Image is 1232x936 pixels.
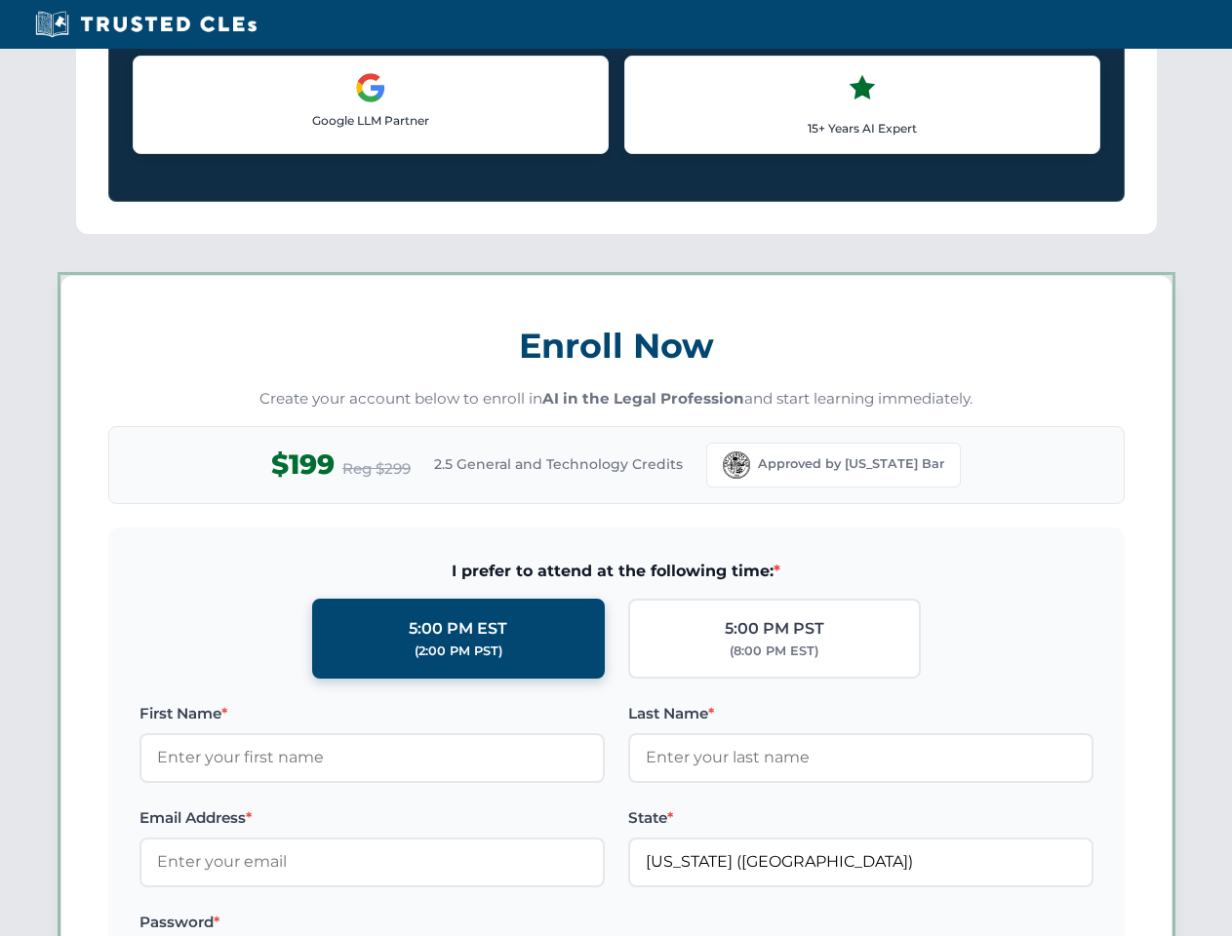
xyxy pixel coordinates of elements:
div: 5:00 PM EST [409,616,507,642]
img: Trusted CLEs [29,10,262,39]
label: First Name [139,702,605,725]
label: Email Address [139,806,605,830]
h3: Enroll Now [108,315,1125,376]
span: I prefer to attend at the following time: [139,559,1093,584]
span: $199 [271,443,335,487]
img: Florida Bar [723,451,750,479]
strong: AI in the Legal Profession [542,389,744,408]
input: Enter your last name [628,733,1093,782]
label: Password [139,911,605,934]
label: State [628,806,1093,830]
p: Google LLM Partner [149,111,592,130]
img: Google [355,72,386,103]
div: 5:00 PM PST [725,616,824,642]
span: Approved by [US_STATE] Bar [758,454,944,474]
input: Florida (FL) [628,838,1093,886]
div: (2:00 PM PST) [415,642,502,661]
div: (8:00 PM EST) [730,642,818,661]
input: Enter your email [139,838,605,886]
span: 2.5 General and Technology Credits [434,453,683,475]
input: Enter your first name [139,733,605,782]
label: Last Name [628,702,1093,725]
span: Reg $299 [342,457,411,481]
p: 15+ Years AI Expert [641,119,1084,137]
p: Create your account below to enroll in and start learning immediately. [108,388,1125,410]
